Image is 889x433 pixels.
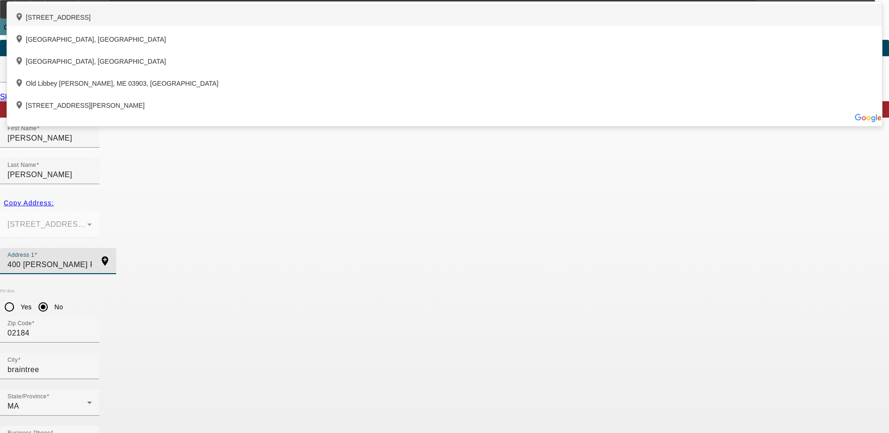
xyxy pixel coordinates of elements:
mat-label: Last Name [7,162,36,168]
span: Opportunity / 082500757 / BAYSTATE PLUMBING [PERSON_NAME] PLUMBING & HEATING INC / [PERSON_NAME],... [4,23,474,31]
mat-icon: add_location [15,100,26,112]
div: [GEOGRAPHIC_DATA], [GEOGRAPHIC_DATA] [7,26,882,48]
mat-icon: add_location [15,56,26,67]
mat-label: City [7,357,18,363]
span: Copy Address: [4,199,54,207]
div: [STREET_ADDRESS] [7,4,882,26]
img: Powered by Google [854,114,882,122]
mat-label: Address 1 [7,252,34,258]
mat-label: Zip Code [7,321,32,327]
div: [GEOGRAPHIC_DATA], [GEOGRAPHIC_DATA] [7,48,882,70]
mat-label: State/Province [7,394,46,400]
mat-icon: add_location [15,34,26,45]
mat-icon: add_location [15,12,26,23]
label: No [52,302,63,312]
div: [STREET_ADDRESS][PERSON_NAME] [7,92,882,114]
label: Yes [19,302,32,312]
span: MA [7,402,19,410]
mat-icon: add_location [15,78,26,90]
mat-icon: add_location [94,255,116,267]
div: Old Libbey [PERSON_NAME], ME 03903, [GEOGRAPHIC_DATA] [7,70,882,92]
mat-label: First Name [7,126,37,132]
